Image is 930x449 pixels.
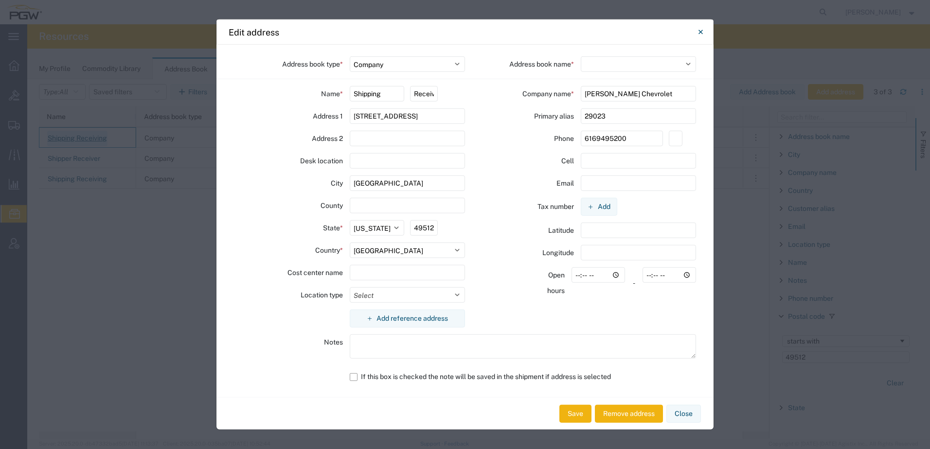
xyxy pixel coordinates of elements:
[229,25,279,38] h4: Edit address
[581,198,617,216] button: Add
[312,131,343,146] label: Address 2
[410,220,437,236] input: Postal code
[300,153,343,169] label: Desk location
[313,108,343,124] label: Address 1
[321,198,343,213] label: County
[691,22,710,42] button: Close
[350,86,405,102] input: First
[282,56,343,72] label: Address book type
[331,175,343,191] label: City
[595,405,663,423] button: Remove address
[410,86,437,102] input: Last
[666,405,701,423] button: Close
[542,245,574,260] label: Longitude
[522,86,574,102] label: Company name
[509,56,574,72] label: Address book name
[561,153,574,169] label: Cell
[321,86,343,102] label: Name
[559,405,591,423] button: Save
[530,267,565,298] label: Open hours
[287,265,343,280] label: Cost center name
[554,131,574,146] label: Phone
[323,220,343,236] label: State
[350,310,465,328] button: Add reference address
[556,175,574,191] label: Email
[324,334,343,350] label: Notes
[631,267,637,298] div: -
[301,287,343,303] label: Location type
[534,108,574,124] label: Primary alias
[315,242,343,258] label: Country
[350,368,697,385] label: If this box is checked the note will be saved in the shipment if address is selected
[548,223,574,238] label: Latitude
[465,198,581,216] div: Tax number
